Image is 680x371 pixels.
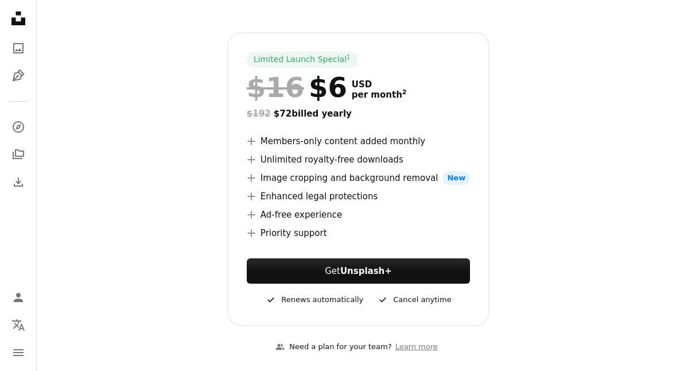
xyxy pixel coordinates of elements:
div: $6 [247,72,347,102]
sup: 1 [347,53,351,60]
button: Language [7,314,30,337]
sup: 2 [402,88,407,96]
div: Cancel anytime [377,293,451,307]
span: USD [352,79,407,90]
a: Illustrations [7,64,30,87]
li: Unlimited royalty-free downloads [247,153,470,167]
div: Limited Launch Special [247,52,358,68]
a: Log in / Sign up [7,286,30,309]
span: $192 [247,109,271,119]
li: Enhanced legal protections [247,190,470,203]
div: Need a plan for your team? [275,341,391,353]
a: Learn more [392,338,441,357]
a: Home — Unsplash [7,7,30,32]
span: $16 [247,72,304,102]
a: Photos [7,37,30,60]
span: New [442,171,470,185]
a: Collections [7,143,30,166]
strong: Unsplash+ [340,266,392,276]
a: 1 [344,54,353,65]
span: per month [352,90,407,100]
li: Ad-free experience [247,208,470,222]
div: $72 billed yearly [247,107,470,121]
button: GetUnsplash+ [247,258,470,284]
li: Image cropping and background removal [247,171,470,185]
li: Priority support [247,226,470,240]
a: Download History [7,171,30,194]
button: Menu [7,341,30,364]
a: 2 [400,90,409,100]
li: Members-only content added monthly [247,134,470,148]
div: Renews automatically [265,293,363,307]
a: Explore [7,115,30,138]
